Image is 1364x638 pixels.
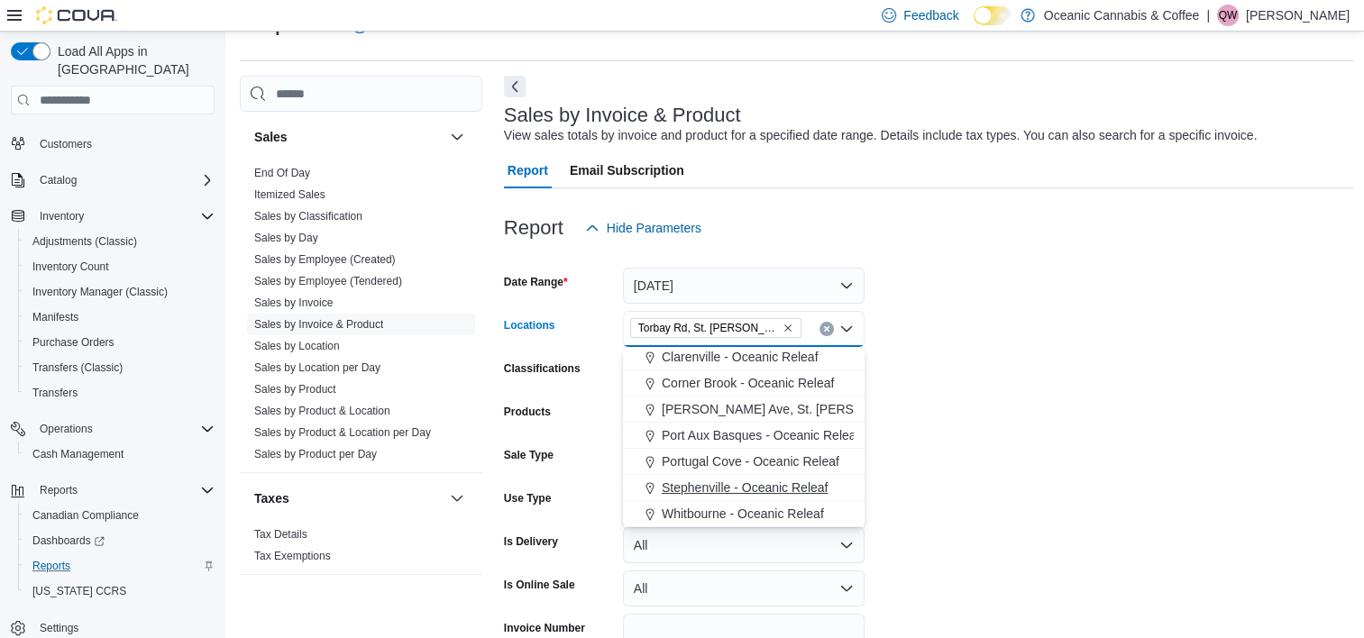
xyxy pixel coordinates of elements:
a: [US_STATE] CCRS [25,580,133,602]
span: Sales by Employee (Tendered) [254,274,402,288]
span: Reports [40,483,78,497]
span: Operations [32,418,215,440]
span: Purchase Orders [32,335,114,350]
a: Customers [32,133,99,155]
span: Torbay Rd, St. [PERSON_NAME]'s - Oceanic Releaf [638,319,779,337]
a: Transfers (Classic) [25,357,130,378]
h3: Taxes [254,489,289,507]
div: Taxes [240,524,482,574]
span: [PERSON_NAME] Ave, St. [PERSON_NAME]’s - Oceanic Releaf [662,400,1026,418]
button: Stephenville - Oceanic Releaf [623,475,865,501]
div: Quentin White [1217,5,1239,26]
label: Products [504,405,551,419]
span: Reports [25,555,215,577]
button: Catalog [32,169,84,191]
span: Adjustments (Classic) [25,231,215,252]
span: Inventory [40,209,84,223]
span: Inventory Count [25,256,215,278]
span: Canadian Compliance [32,508,139,523]
span: Sales by Product & Location per Day [254,425,431,440]
span: Report [508,152,548,188]
button: Inventory [4,204,222,229]
button: Taxes [446,488,468,509]
span: Portugal Cove - Oceanic Releaf [662,452,839,470]
span: Inventory [32,205,215,227]
div: Choose from the following options [623,266,865,527]
div: Sales [240,162,482,472]
button: Remove Torbay Rd, St. John's - Oceanic Releaf from selection in this group [783,323,793,333]
span: Corner Brook - Oceanic Releaf [662,374,834,392]
span: Sales by Product [254,382,336,396]
span: Feedback [903,6,958,24]
span: Clarenville - Oceanic Releaf [662,348,819,366]
span: Transfers (Classic) [25,357,215,378]
label: Invoice Number [504,621,585,635]
a: Sales by Invoice [254,296,333,309]
h3: Sales by Invoice & Product [504,105,741,126]
label: Locations [504,318,555,333]
a: Canadian Compliance [25,505,146,526]
button: Operations [32,418,100,440]
a: Adjustments (Classic) [25,231,144,252]
span: Torbay Rd, St. John's - Oceanic Releaf [630,318,801,338]
span: Customers [40,137,92,151]
span: Reports [32,479,215,501]
label: Use Type [504,491,551,506]
span: Purchase Orders [25,332,215,353]
span: Operations [40,422,93,436]
a: Sales by Day [254,232,318,244]
button: Hide Parameters [578,210,709,246]
label: Date Range [504,275,568,289]
label: Classifications [504,361,581,376]
button: [PERSON_NAME] Ave, St. [PERSON_NAME]’s - Oceanic Releaf [623,396,865,423]
span: Dashboards [32,533,105,548]
a: Itemized Sales [254,188,325,201]
span: Inventory Manager (Classic) [25,281,215,303]
span: Dark Mode [974,25,975,26]
span: Dashboards [25,530,215,551]
span: Itemized Sales [254,187,325,202]
button: Purchase Orders [18,330,222,355]
button: [DATE] [623,268,865,304]
span: Sales by Invoice & Product [254,317,383,332]
a: Sales by Product [254,383,336,396]
button: All [623,570,865,606]
p: [PERSON_NAME] [1246,5,1350,26]
a: Sales by Product & Location [254,405,390,417]
button: Clear input [819,322,834,336]
label: Is Delivery [504,534,558,549]
label: Is Online Sale [504,578,575,592]
span: Load All Apps in [GEOGRAPHIC_DATA] [50,42,215,78]
a: Inventory Count [25,256,116,278]
span: Customers [32,132,215,155]
span: [US_STATE] CCRS [32,584,126,598]
a: Tax Exemptions [254,550,331,562]
a: Tax Details [254,528,307,541]
a: Sales by Invoice & Product [254,318,383,331]
span: Sales by Day [254,231,318,245]
h3: Report [504,217,563,239]
button: Port Aux Basques - Oceanic Releaf [623,423,865,449]
button: Portugal Cove - Oceanic Releaf [623,449,865,475]
span: Sales by Employee (Created) [254,252,396,267]
a: Transfers [25,382,85,404]
a: Inventory Manager (Classic) [25,281,175,303]
a: Sales by Location per Day [254,361,380,374]
span: Cash Management [32,447,124,461]
label: Sale Type [504,448,554,462]
button: All [623,527,865,563]
a: Manifests [25,306,86,328]
span: Catalog [32,169,215,191]
span: Port Aux Basques - Oceanic Releaf [662,426,859,444]
button: Corner Brook - Oceanic Releaf [623,370,865,396]
button: Reports [18,553,222,579]
span: Sales by Invoice [254,296,333,310]
span: Inventory Manager (Classic) [32,285,168,299]
input: Dark Mode [974,6,1012,25]
a: Dashboards [18,528,222,553]
a: Sales by Product per Day [254,448,377,460]
span: End Of Day [254,166,310,180]
span: Catalog [40,173,77,187]
span: Sales by Product per Day [254,447,377,461]
a: Sales by Classification [254,210,362,223]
